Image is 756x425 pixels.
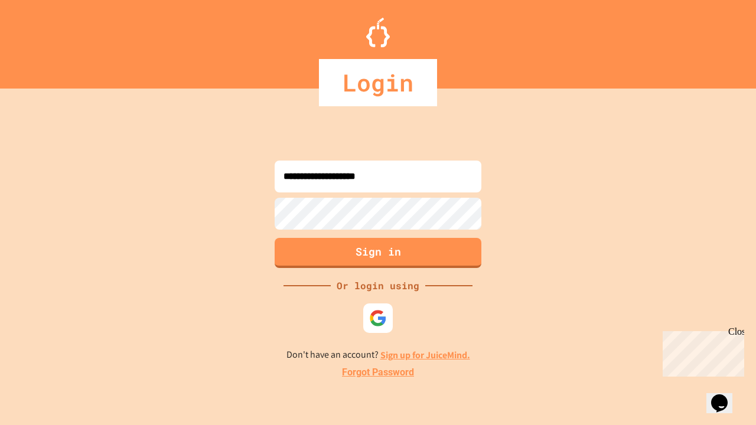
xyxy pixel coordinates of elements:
div: Login [319,59,437,106]
div: Or login using [331,279,425,293]
img: google-icon.svg [369,309,387,327]
div: Chat with us now!Close [5,5,82,75]
a: Sign up for JuiceMind. [380,349,470,361]
img: Logo.svg [366,18,390,47]
p: Don't have an account? [286,348,470,362]
iframe: chat widget [706,378,744,413]
iframe: chat widget [658,326,744,377]
button: Sign in [275,238,481,268]
a: Forgot Password [342,365,414,380]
